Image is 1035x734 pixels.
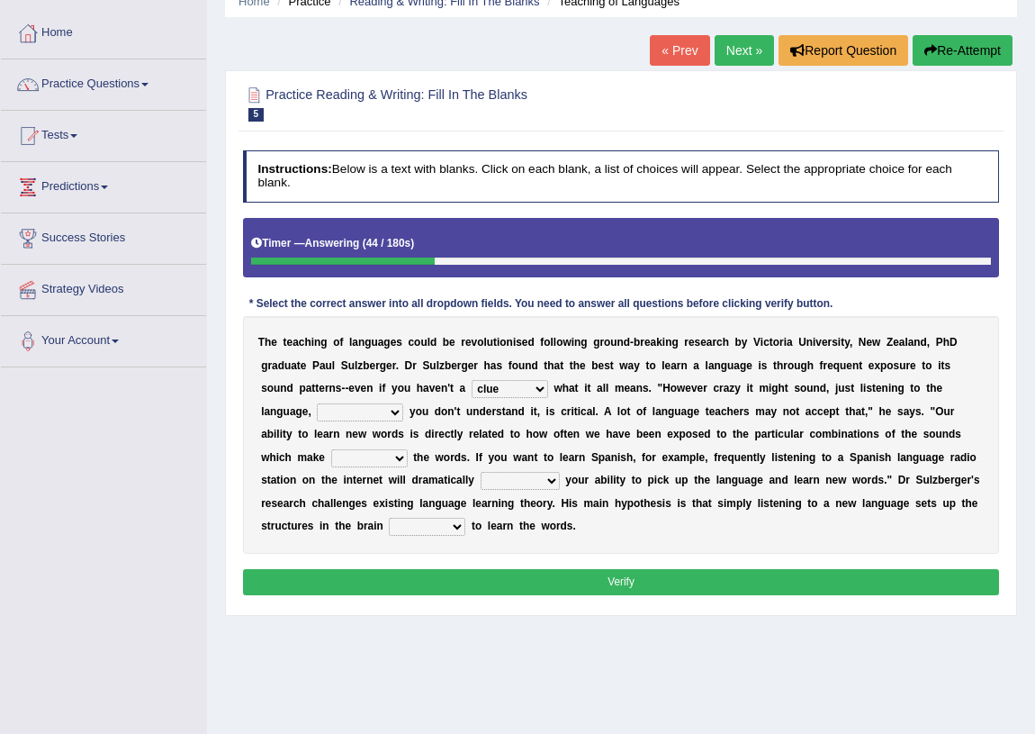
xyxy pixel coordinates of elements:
[794,359,800,372] b: u
[336,382,342,394] b: s
[580,359,586,372] b: e
[261,382,267,394] b: s
[604,359,610,372] b: s
[461,359,467,372] b: g
[375,359,380,372] b: r
[715,359,721,372] b: n
[477,336,483,349] b: o
[763,336,769,349] b: c
[382,382,385,394] b: f
[658,382,663,394] b: "
[522,336,528,349] b: e
[304,336,310,349] b: h
[274,382,280,394] b: u
[575,382,579,394] b: t
[798,336,806,349] b: U
[1,111,206,156] a: Tests
[716,336,723,349] b: c
[265,336,271,349] b: h
[615,382,625,394] b: m
[727,359,733,372] b: u
[573,359,580,372] b: h
[580,336,587,349] b: g
[656,336,662,349] b: k
[332,359,335,372] b: l
[671,336,678,349] b: g
[695,336,701,349] b: s
[553,382,562,394] b: w
[391,336,397,349] b: e
[598,359,605,372] b: e
[556,336,562,349] b: o
[677,382,685,394] b: w
[661,359,664,372] b: l
[684,336,688,349] b: r
[784,336,787,349] b: i
[899,336,905,349] b: a
[813,336,815,349] b: i
[287,382,293,394] b: d
[742,336,748,349] b: y
[291,359,297,372] b: a
[378,336,384,349] b: a
[606,382,608,394] b: l
[905,359,910,372] b: r
[872,336,880,349] b: w
[703,382,707,394] b: r
[634,359,640,372] b: y
[783,359,787,372] b: r
[508,359,512,372] b: f
[619,359,627,372] b: w
[404,382,410,394] b: u
[258,336,265,349] b: T
[487,336,493,349] b: u
[427,336,430,349] b: l
[787,359,794,372] b: o
[361,382,367,394] b: e
[574,336,580,349] b: n
[472,336,478,349] b: v
[1,265,206,310] a: Strategy Videos
[297,359,301,372] b: t
[396,336,402,349] b: s
[436,359,439,372] b: l
[597,382,603,394] b: a
[724,382,730,394] b: a
[422,359,429,372] b: S
[461,336,465,349] b: r
[490,359,497,372] b: a
[593,336,599,349] b: g
[363,359,369,372] b: b
[531,359,537,372] b: d
[746,382,749,394] b: i
[450,382,454,394] b: t
[429,359,436,372] b: u
[272,359,278,372] b: a
[540,336,544,349] b: f
[320,336,327,349] b: g
[513,336,516,349] b: i
[355,382,361,394] b: v
[366,237,411,249] b: 44 / 180s
[248,108,265,122] span: 5
[312,359,319,372] b: P
[693,359,699,372] b: a
[840,359,846,372] b: u
[859,336,867,349] b: N
[874,359,880,372] b: x
[1,162,206,207] a: Predictions
[719,382,724,394] b: r
[723,336,729,349] b: h
[630,336,634,349] b: -
[267,359,272,372] b: r
[473,359,478,372] b: r
[746,359,752,372] b: e
[806,336,813,349] b: n
[371,336,377,349] b: u
[697,382,704,394] b: e
[886,359,893,372] b: o
[292,336,299,349] b: a
[713,382,719,394] b: c
[700,336,706,349] b: e
[691,382,697,394] b: v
